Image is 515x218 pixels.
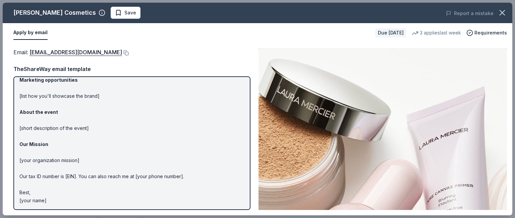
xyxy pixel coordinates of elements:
[259,48,507,210] img: Image for Laura Mercier Cosmetics
[124,9,136,17] span: Save
[13,26,48,40] button: Apply by email
[466,29,507,37] button: Requirements
[13,7,96,18] div: [PERSON_NAME] Cosmetics
[19,36,244,205] p: Hi [name/there], I am [your name] from [your org]. We are seeking [requested item] donation from ...
[111,7,140,19] button: Save
[446,9,494,17] button: Report a mistake
[474,29,507,37] span: Requirements
[30,48,122,57] a: [EMAIL_ADDRESS][DOMAIN_NAME]
[19,141,48,147] strong: Our Mission
[13,49,122,56] span: Email :
[19,77,78,83] strong: Marketing opportunities
[19,109,58,115] strong: About the event
[412,29,461,37] div: 3 applies last week
[13,65,250,73] div: TheShareWay email template
[375,28,406,38] div: Due [DATE]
